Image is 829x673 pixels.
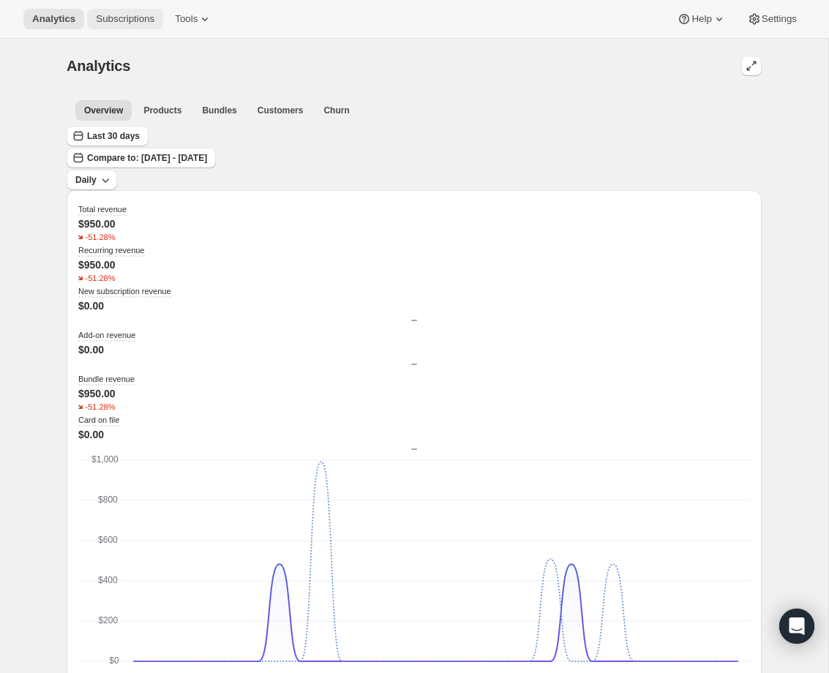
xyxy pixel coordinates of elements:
p: $950.00 [78,386,750,401]
text: $200 [98,615,118,625]
button: Daily [67,170,117,190]
span: Products [143,105,181,116]
button: Last 30 days [67,126,149,146]
button: Help [668,9,735,29]
span: Settings [762,13,797,25]
text: -51.28% [86,274,116,283]
span: Help [691,13,711,25]
span: Total revenue [78,205,127,214]
text: -51.28% [86,233,116,242]
span: Recurring revenue [78,246,145,255]
span: Bundle revenue [78,375,135,383]
span: Analytics [67,58,130,74]
text: $600 [98,535,118,545]
button: Compare to: [DATE] - [DATE] [67,148,216,168]
span: Tools [175,13,198,25]
span: Last 30 days [87,130,140,142]
span: Daily [75,174,97,186]
p: $0.00 [78,298,750,313]
span: Overview [84,105,123,116]
text: $400 [98,575,118,585]
p: $950.00 [78,257,750,272]
p: $0.00 [78,427,750,442]
text: -51.28% [86,403,116,412]
span: New subscription revenue [78,287,171,296]
p: $0.00 [78,342,750,357]
div: Open Intercom Messenger [779,609,814,644]
text: $800 [98,495,118,505]
text: $1,000 [91,454,119,465]
span: Subscriptions [96,13,154,25]
span: Bundles [202,105,236,116]
button: Tools [166,9,221,29]
span: Add-on revenue [78,331,135,339]
p: $950.00 [78,217,750,231]
span: Customers [258,105,304,116]
button: Subscriptions [87,9,163,29]
span: Analytics [32,13,75,25]
span: Card on file [78,416,119,424]
button: Settings [738,9,806,29]
text: $0 [109,655,119,666]
span: Compare to: [DATE] - [DATE] [87,152,207,164]
span: Churn [323,105,349,116]
button: Analytics [23,9,84,29]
